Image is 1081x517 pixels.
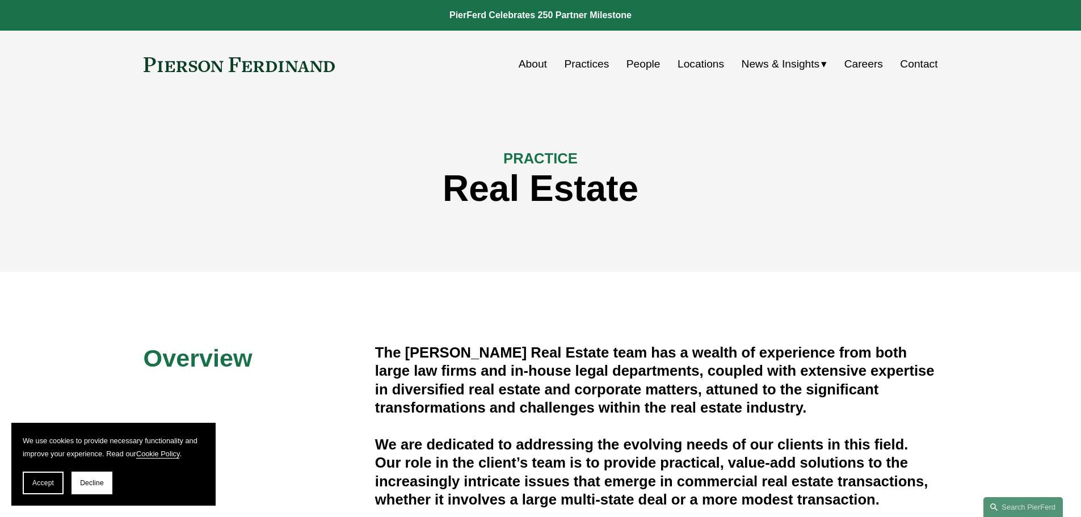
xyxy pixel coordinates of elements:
[900,53,937,75] a: Contact
[626,53,661,75] a: People
[71,472,112,494] button: Decline
[11,423,216,506] section: Cookie banner
[32,479,54,487] span: Accept
[136,449,180,458] a: Cookie Policy
[503,150,578,166] span: PRACTICE
[23,472,64,494] button: Accept
[678,53,724,75] a: Locations
[23,434,204,460] p: We use cookies to provide necessary functionality and improve your experience. Read our .
[983,497,1063,517] a: Search this site
[375,435,938,509] h4: We are dedicated to addressing the evolving needs of our clients in this field. Our role in the c...
[80,479,104,487] span: Decline
[844,53,883,75] a: Careers
[375,343,938,417] h4: The [PERSON_NAME] Real Estate team has a wealth of experience from both large law firms and in-ho...
[519,53,547,75] a: About
[742,54,820,74] span: News & Insights
[144,168,938,209] h1: Real Estate
[144,344,253,372] span: Overview
[564,53,609,75] a: Practices
[742,53,827,75] a: folder dropdown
